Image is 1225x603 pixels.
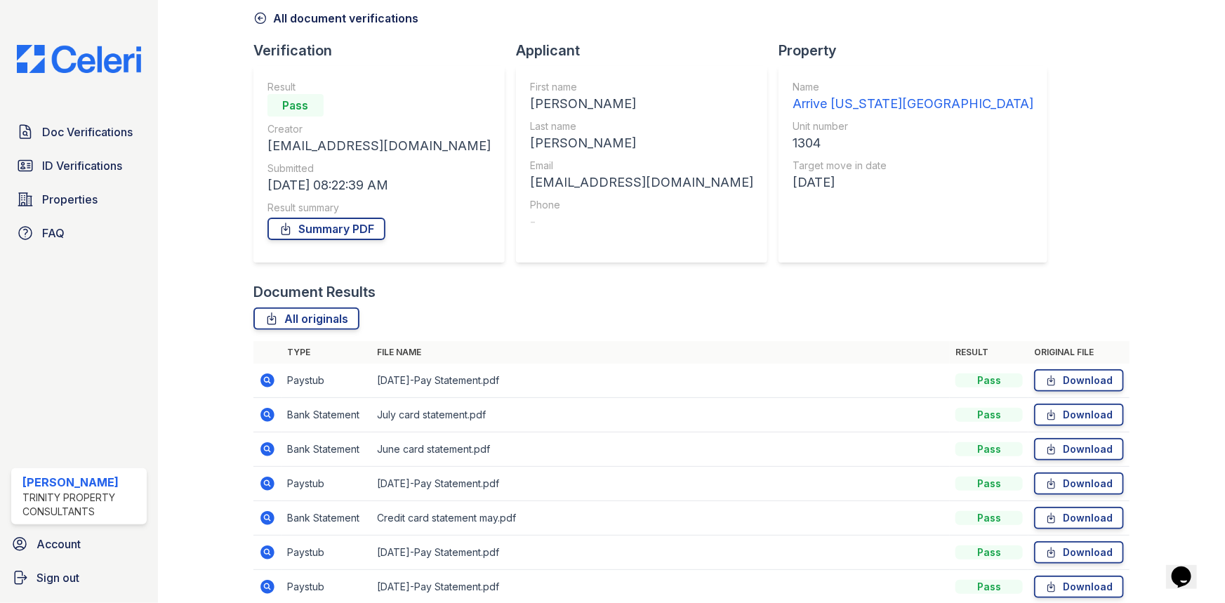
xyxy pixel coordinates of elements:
th: Type [282,341,371,364]
div: Phone [530,198,753,212]
a: ID Verifications [11,152,147,180]
div: [PERSON_NAME] [22,474,141,491]
div: Pass [955,580,1023,594]
a: Download [1034,369,1124,392]
td: Bank Statement [282,432,371,467]
a: Account [6,530,152,558]
div: [PERSON_NAME] [530,94,753,114]
td: July card statement.pdf [371,398,950,432]
td: Paystub [282,536,371,570]
td: Credit card statement may.pdf [371,501,950,536]
div: [PERSON_NAME] [530,133,753,153]
td: Paystub [282,467,371,501]
a: Doc Verifications [11,118,147,146]
div: Applicant [516,41,779,60]
span: Sign out [37,569,79,586]
a: Download [1034,576,1124,598]
a: All document verifications [253,10,418,27]
iframe: chat widget [1166,547,1211,589]
a: Download [1034,404,1124,426]
span: Properties [42,191,98,208]
span: FAQ [42,225,65,241]
td: [DATE]-Pay Statement.pdf [371,364,950,398]
div: [DATE] [793,173,1033,192]
div: Email [530,159,753,173]
div: Unit number [793,119,1033,133]
div: Pass [955,442,1023,456]
div: Target move in date [793,159,1033,173]
div: Creator [267,122,491,136]
a: Download [1034,541,1124,564]
div: Pass [955,373,1023,387]
div: 1304 [793,133,1033,153]
td: [DATE]-Pay Statement.pdf [371,467,950,501]
td: Bank Statement [282,398,371,432]
a: All originals [253,307,359,330]
a: Summary PDF [267,218,385,240]
img: CE_Logo_Blue-a8612792a0a2168367f1c8372b55b34899dd931a85d93a1a3d3e32e68fde9ad4.png [6,45,152,73]
a: Name Arrive [US_STATE][GEOGRAPHIC_DATA] [793,80,1033,114]
span: ID Verifications [42,157,122,174]
div: Verification [253,41,516,60]
div: [DATE] 08:22:39 AM [267,175,491,195]
div: Property [779,41,1059,60]
div: Result summary [267,201,491,215]
th: File name [371,341,950,364]
span: Doc Verifications [42,124,133,140]
a: Properties [11,185,147,213]
div: [EMAIL_ADDRESS][DOMAIN_NAME] [530,173,753,192]
span: Account [37,536,81,552]
div: Document Results [253,282,376,302]
a: Download [1034,507,1124,529]
div: Pass [955,545,1023,559]
div: [EMAIL_ADDRESS][DOMAIN_NAME] [267,136,491,156]
div: First name [530,80,753,94]
td: Paystub [282,364,371,398]
a: FAQ [11,219,147,247]
td: June card statement.pdf [371,432,950,467]
div: Name [793,80,1033,94]
div: Last name [530,119,753,133]
th: Result [950,341,1028,364]
div: Pass [955,511,1023,525]
div: Pass [267,94,324,117]
a: Sign out [6,564,152,592]
a: Download [1034,472,1124,495]
a: Download [1034,438,1124,460]
div: Pass [955,408,1023,422]
div: Arrive [US_STATE][GEOGRAPHIC_DATA] [793,94,1033,114]
th: Original file [1028,341,1130,364]
td: Bank Statement [282,501,371,536]
div: Trinity Property Consultants [22,491,141,519]
div: Result [267,80,491,94]
div: Pass [955,477,1023,491]
div: - [530,212,753,232]
div: Submitted [267,161,491,175]
td: [DATE]-Pay Statement.pdf [371,536,950,570]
